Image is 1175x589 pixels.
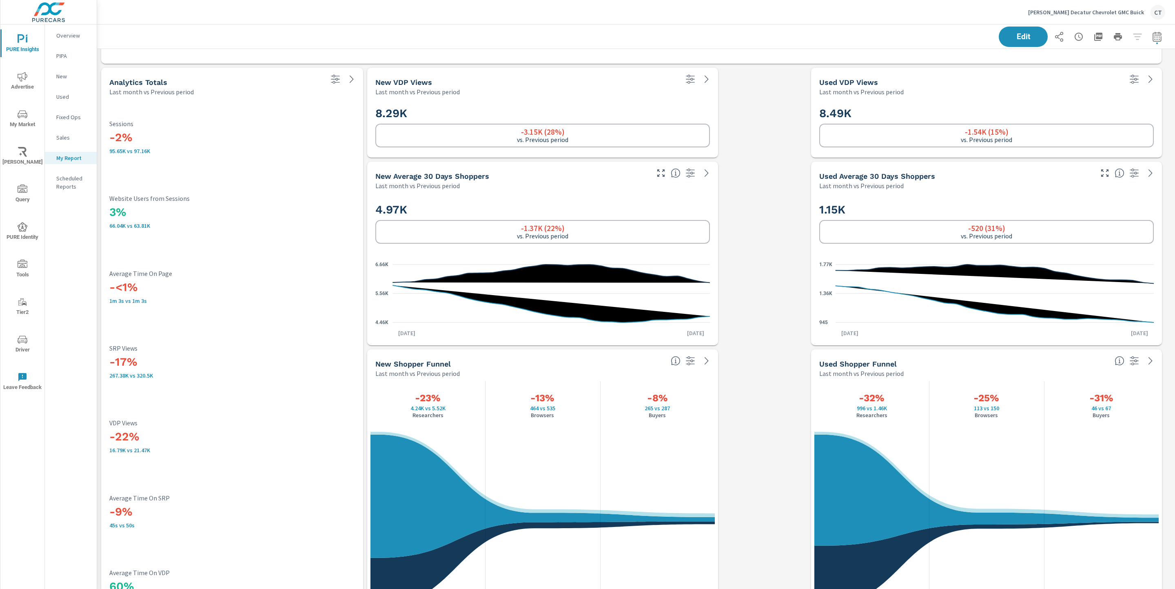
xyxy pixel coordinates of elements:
p: [DATE] [681,329,710,337]
p: SRP Views [109,345,355,352]
p: 267,377 vs 320,501 [109,372,355,379]
text: 4.46K [375,319,388,325]
p: Last month vs Previous period [819,87,904,97]
text: 5.56K [375,290,388,296]
span: PURE Insights [3,34,42,54]
p: New [56,72,90,80]
p: Sessions [109,120,355,127]
text: 1.77K [819,261,832,267]
p: vs. Previous period [517,136,568,143]
button: "Export Report to PDF" [1090,29,1106,45]
h3: -22% [109,430,355,444]
div: Overview [45,29,97,42]
a: See more details in report [1144,167,1157,180]
h6: -3.15K (28%) [521,128,565,136]
span: My Market [3,109,42,129]
text: 6.66K [375,261,388,267]
button: Print Report [1110,29,1126,45]
p: vs. Previous period [961,136,1012,143]
a: See more details in report [700,354,713,367]
h5: New Shopper Funnel [375,360,451,368]
div: Scheduled Reports [45,172,97,193]
h6: -1.37K (22%) [521,224,565,232]
p: [PERSON_NAME] Decatur Chevrolet GMC Buick [1028,9,1144,16]
span: A rolling 30 day total of daily Shoppers on the dealership website, averaged over the selected da... [1115,168,1124,178]
p: My Report [56,154,90,162]
div: Sales [45,131,97,144]
text: 945 [819,319,828,325]
h5: New VDP Views [375,78,432,87]
p: [DATE] [1125,329,1154,337]
div: New [45,70,97,82]
p: 95,649 vs 97,156 [109,148,355,154]
p: [DATE] [836,329,864,337]
h2: 4.97K [375,202,710,217]
div: Used [45,91,97,103]
p: Last month vs Previous period [819,369,904,378]
p: Last month vs Previous period [819,181,904,191]
h2: 8.29K [375,106,710,120]
p: VDP Views [109,419,355,427]
h6: -520 (31%) [968,224,1005,232]
span: Query [3,184,42,204]
button: Share Report [1051,29,1067,45]
div: Fixed Ops [45,111,97,123]
h3: 3% [109,205,355,219]
p: Last month vs Previous period [109,87,194,97]
p: 16,785 vs 21,474 [109,447,355,453]
span: Tools [3,260,42,280]
h5: Used Average 30 Days Shoppers [819,172,935,180]
button: Edit [999,27,1048,47]
a: See more details in report [345,73,358,86]
p: Last month vs Previous period [375,181,460,191]
p: Used [56,93,90,101]
span: Driver [3,335,42,355]
button: Make Fullscreen [1098,167,1111,180]
a: See more details in report [700,167,713,180]
p: PIPA [56,52,90,60]
h3: -2% [109,131,355,144]
h2: 8.49K [819,106,1154,120]
p: Average Time On Page [109,270,355,277]
a: See more details in report [1144,354,1157,367]
p: Last month vs Previous period [375,87,460,97]
p: Overview [56,31,90,40]
p: [DATE] [392,329,421,337]
p: Sales [56,133,90,142]
p: vs. Previous period [961,232,1012,240]
h5: New Average 30 Days Shoppers [375,172,489,180]
a: See more details in report [1144,73,1157,86]
span: Edit [1007,33,1040,40]
div: CT [1151,5,1165,20]
h3: -17% [109,355,355,369]
span: Tier2 [3,297,42,317]
div: PIPA [45,50,97,62]
h5: Used VDP Views [819,78,878,87]
h5: Analytics Totals [109,78,167,87]
p: vs. Previous period [517,232,568,240]
h2: 1.15K [819,202,1154,217]
p: 45s vs 50s [109,522,355,529]
text: 1.36K [819,290,832,296]
h3: -9% [109,505,355,519]
span: Leave Feedback [3,372,42,392]
span: Know where every customer is during their purchase journey. View customer activity from first cli... [671,356,681,366]
span: Advertise [3,72,42,92]
span: Know where every customer is during their purchase journey. View customer activity from first cli... [1115,356,1124,366]
button: Make Fullscreen [654,167,667,180]
h3: -<1% [109,280,355,294]
span: [PERSON_NAME] [3,147,42,167]
p: 66,038 vs 63,809 [109,222,355,229]
p: Website Users from Sessions [109,195,355,202]
p: Last month vs Previous period [375,369,460,378]
span: PURE Identity [3,222,42,242]
a: See more details in report [700,73,713,86]
p: Fixed Ops [56,113,90,121]
p: Average Time On SRP [109,494,355,502]
div: My Report [45,152,97,164]
h6: -1.54K (15%) [965,128,1009,136]
div: nav menu [0,24,44,400]
span: A rolling 30 day total of daily Shoppers on the dealership website, averaged over the selected da... [671,168,681,178]
p: 1m 3s vs 1m 3s [109,298,355,304]
p: Average Time On VDP [109,569,355,576]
